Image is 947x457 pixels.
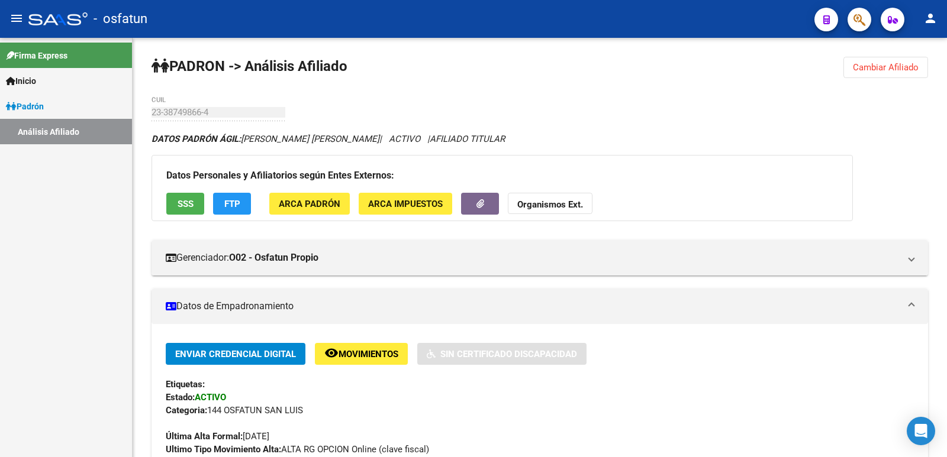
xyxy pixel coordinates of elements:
h3: Datos Personales y Afiliatorios según Entes Externos: [166,167,838,184]
strong: Categoria: [166,405,207,416]
button: FTP [213,193,251,215]
mat-panel-title: Gerenciador: [166,251,900,264]
button: Movimientos [315,343,408,365]
button: SSS [166,193,204,215]
strong: Etiquetas: [166,379,205,390]
span: - osfatun [94,6,147,32]
mat-expansion-panel-header: Datos de Empadronamiento [152,289,928,324]
mat-icon: menu [9,11,24,25]
strong: DATOS PADRÓN ÁGIL: [152,134,241,144]
span: Movimientos [339,349,398,359]
span: Enviar Credencial Digital [175,349,296,359]
span: Padrón [6,100,44,113]
span: Cambiar Afiliado [853,62,919,73]
button: Sin Certificado Discapacidad [417,343,587,365]
span: ALTA RG OPCION Online (clave fiscal) [166,444,429,455]
div: Open Intercom Messenger [907,417,935,445]
span: Inicio [6,74,36,87]
span: ARCA Padrón [279,199,340,209]
div: 144 OSFATUN SAN LUIS [166,404,914,417]
span: Firma Express [6,49,67,62]
strong: Última Alta Formal: [166,431,243,442]
span: Sin Certificado Discapacidad [440,349,577,359]
button: Organismos Ext. [508,193,592,215]
span: [DATE] [166,431,269,442]
i: | ACTIVO | [152,134,505,144]
mat-icon: person [923,11,938,25]
strong: Ultimo Tipo Movimiento Alta: [166,444,281,455]
mat-expansion-panel-header: Gerenciador:O02 - Osfatun Propio [152,240,928,276]
span: ARCA Impuestos [368,199,443,209]
button: ARCA Padrón [269,193,350,215]
strong: Organismos Ext. [517,199,583,210]
mat-panel-title: Datos de Empadronamiento [166,300,900,313]
strong: ACTIVO [195,392,226,403]
span: [PERSON_NAME] [PERSON_NAME] [152,134,379,144]
button: Cambiar Afiliado [843,57,928,78]
span: SSS [178,199,194,209]
strong: O02 - Osfatun Propio [229,251,318,264]
strong: Estado: [166,392,195,403]
strong: PADRON -> Análisis Afiliado [152,58,347,74]
span: AFILIADO TITULAR [430,134,505,144]
mat-icon: remove_red_eye [324,346,339,360]
button: ARCA Impuestos [359,193,452,215]
span: FTP [224,199,240,209]
button: Enviar Credencial Digital [166,343,305,365]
